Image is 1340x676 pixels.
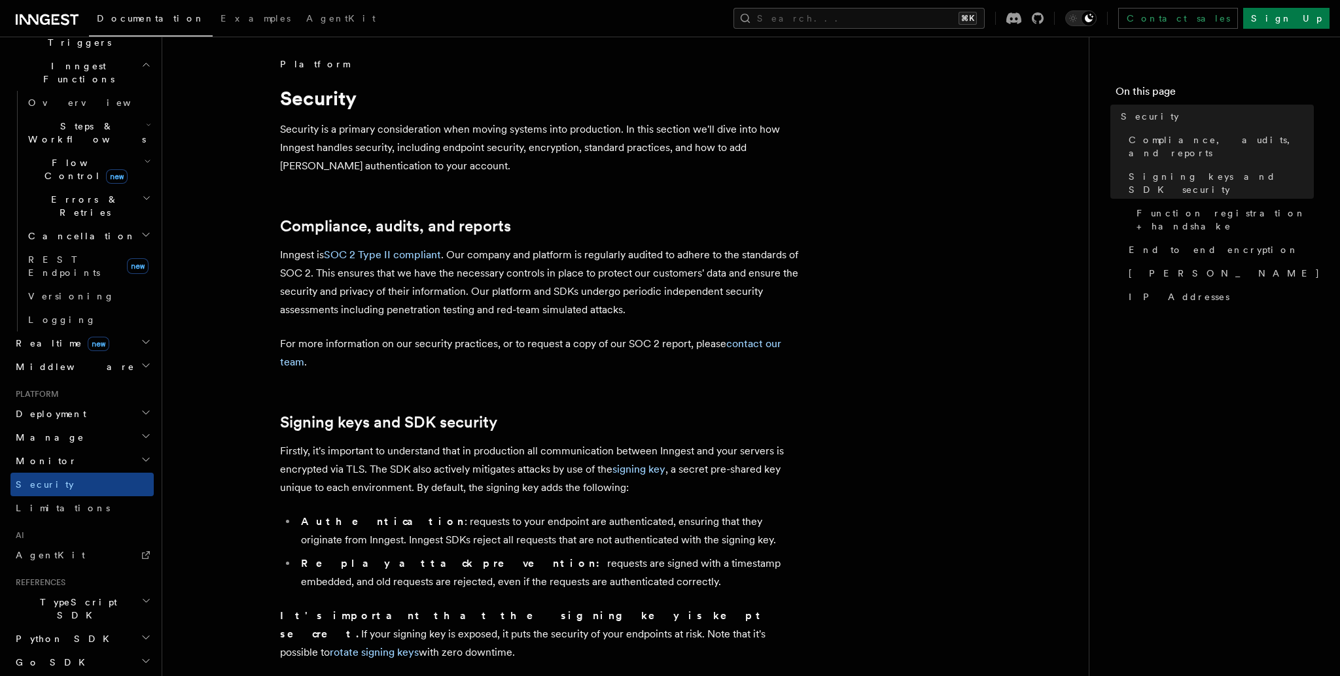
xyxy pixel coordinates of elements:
[1129,243,1299,256] span: End to end encryption
[306,13,376,24] span: AgentKit
[1131,201,1314,238] a: Function registration + handshake
[23,156,144,182] span: Flow Control
[280,335,803,371] p: For more information on our security practices, or to request a copy of our SOC 2 report, please .
[23,188,154,224] button: Errors & Retries
[127,258,149,274] span: new
[10,596,141,622] span: TypeScript SDK
[1118,8,1238,29] a: Contact sales
[1137,207,1314,233] span: Function registration + handshake
[10,656,93,669] span: Go SDK
[1243,8,1330,29] a: Sign Up
[16,479,74,490] span: Security
[23,91,154,114] a: Overview
[23,224,154,248] button: Cancellation
[330,646,419,658] a: rotate signing keys
[10,590,154,627] button: TypeScript SDK
[10,91,154,331] div: Inngest Functions
[10,577,65,588] span: References
[1123,165,1314,201] a: Signing keys and SDK security
[28,314,96,325] span: Logging
[280,86,803,110] h1: Security
[10,54,154,91] button: Inngest Functions
[10,331,154,355] button: Realtimenew
[16,550,85,560] span: AgentKit
[97,13,205,24] span: Documentation
[23,114,154,151] button: Steps & Workflows
[1116,84,1314,105] h4: On this page
[1129,267,1320,280] span: [PERSON_NAME]
[10,473,154,496] a: Security
[10,449,154,473] button: Monitor
[10,530,24,541] span: AI
[1116,105,1314,128] a: Security
[10,651,154,674] button: Go SDK
[10,543,154,567] a: AgentKit
[10,59,141,86] span: Inngest Functions
[23,151,154,188] button: Flow Controlnew
[23,284,154,308] a: Versioning
[10,496,154,520] a: Limitations
[220,13,291,24] span: Examples
[1123,262,1314,285] a: [PERSON_NAME]
[10,337,109,350] span: Realtime
[280,58,349,71] span: Platform
[280,413,497,431] a: Signing keys and SDK security
[280,607,803,662] p: If your signing key is exposed, it puts the security of your endpoints at risk. Note that it's po...
[612,463,665,475] a: signing key
[1129,170,1314,196] span: Signing keys and SDK security
[10,389,59,399] span: Platform
[89,4,213,37] a: Documentation
[297,513,803,549] li: : requests to your endpoint are authenticated, ensuring that they originate from Inngest. Inngest...
[16,503,110,513] span: Limitations
[1129,290,1229,303] span: IP Addresses
[10,402,154,426] button: Deployment
[1123,128,1314,165] a: Compliance, audits, and reports
[10,627,154,651] button: Python SDK
[324,248,441,261] a: SOC 2 Type II compliant
[106,169,128,184] span: new
[23,229,136,243] span: Cancellation
[10,632,117,645] span: Python SDK
[10,355,154,379] button: Middleware
[1065,10,1097,26] button: Toggle dark mode
[1129,133,1314,160] span: Compliance, audits, and reports
[23,248,154,284] a: REST Endpointsnew
[28,254,100,278] span: REST Endpoints
[1123,285,1314,309] a: IP Addresses
[1123,238,1314,262] a: End to end encryption
[10,360,135,373] span: Middleware
[280,609,766,640] strong: It's important that the signing key is kept secret.
[10,426,154,449] button: Manage
[733,8,985,29] button: Search...⌘K
[23,120,146,146] span: Steps & Workflows
[23,308,154,331] a: Logging
[1121,110,1179,123] span: Security
[280,120,803,175] p: Security is a primary consideration when moving systems into production. In this section we'll di...
[28,291,115,301] span: Versioning
[28,97,163,108] span: Overview
[301,557,607,569] strong: Replay attack prevention:
[301,515,465,528] strong: Authentication
[213,4,298,35] a: Examples
[280,246,803,319] p: Inngest is . Our company and platform is regularly audited to adhere to the standards of SOC 2. T...
[10,407,86,420] span: Deployment
[88,337,109,351] span: new
[10,454,77,467] span: Monitor
[959,12,977,25] kbd: ⌘K
[10,431,84,444] span: Manage
[280,442,803,497] p: Firstly, it's important to understand that in production all communication between Inngest and yo...
[298,4,383,35] a: AgentKit
[297,554,803,591] li: requests are signed with a timestamp embedded, and old requests are rejected, even if the request...
[280,217,511,235] a: Compliance, audits, and reports
[23,193,142,219] span: Errors & Retries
